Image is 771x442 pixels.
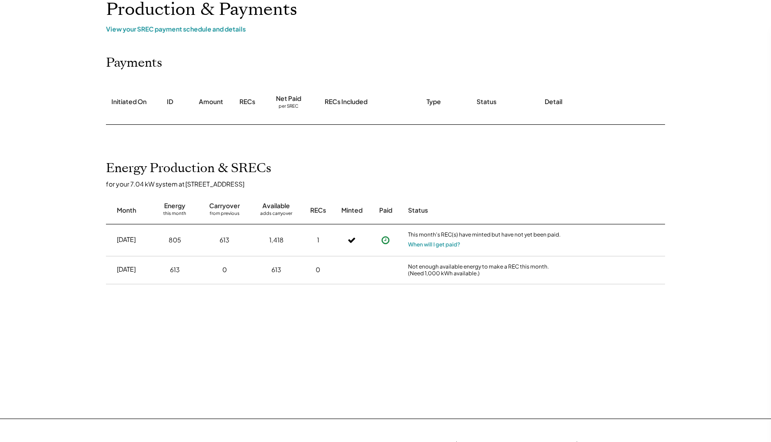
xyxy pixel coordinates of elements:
div: this month [163,210,186,219]
div: Not enough available energy to make a REC this month. (Need 1,000 kWh available.) [408,263,561,277]
div: 0 [222,265,227,274]
div: Energy [164,201,185,210]
div: Detail [545,97,562,106]
div: [DATE] [117,235,136,244]
div: Amount [199,97,223,106]
div: Available [262,201,290,210]
div: 1,418 [269,236,284,245]
div: Minted [341,206,363,215]
div: Status [408,206,561,215]
div: RECs [239,97,255,106]
h2: Energy Production & SRECs [106,161,271,176]
div: 805 [169,236,181,245]
div: for your 7.04 kW system at [STREET_ADDRESS] [106,180,674,188]
div: Month [117,206,136,215]
div: View your SREC payment schedule and details [106,25,665,33]
div: RECs [310,206,326,215]
div: 0 [316,265,320,274]
div: ID [167,97,173,106]
div: Carryover [209,201,240,210]
h2: Payments [106,55,162,71]
div: from previous [210,210,239,219]
div: Status [477,97,496,106]
div: adds carryover [260,210,292,219]
div: 1 [317,236,319,245]
button: Payment approved, but not yet initiated. [379,233,392,247]
div: per SREC [279,103,298,110]
div: Net Paid [276,94,301,103]
div: 613 [271,265,281,274]
div: Paid [379,206,392,215]
div: Initiated On [111,97,147,106]
div: This month's REC(s) have minted but have not yet been paid. [408,231,561,240]
div: RECs Included [325,97,367,106]
button: When will I get paid? [408,240,460,249]
div: 613 [220,236,229,245]
div: Type [427,97,441,106]
div: [DATE] [117,265,136,274]
div: 613 [170,265,180,274]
